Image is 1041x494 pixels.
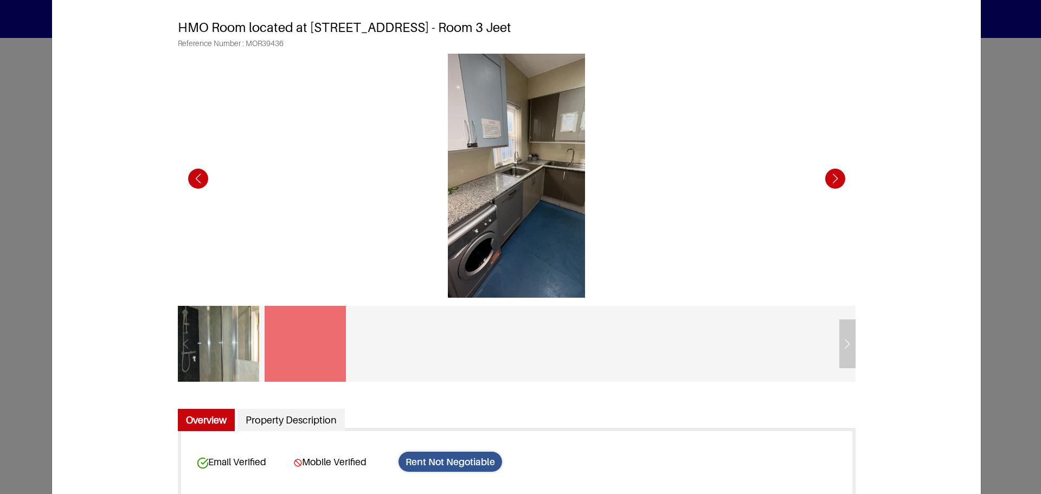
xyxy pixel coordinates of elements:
[178,39,856,54] span: Reference Number : MOR39436
[178,9,856,39] h3: HMO Room located at [STREET_ADDRESS] - Room 3 Jeet
[197,458,208,469] img: card-verified
[183,164,213,194] div: Previous slide
[294,456,389,467] span: Mobile Verified
[294,459,302,467] img: card-verified
[399,452,502,472] span: Rent Not Negotiable
[197,456,292,468] span: Email Verified
[820,164,850,194] div: Next slide
[178,409,235,432] a: Overview
[237,409,345,432] a: Property Description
